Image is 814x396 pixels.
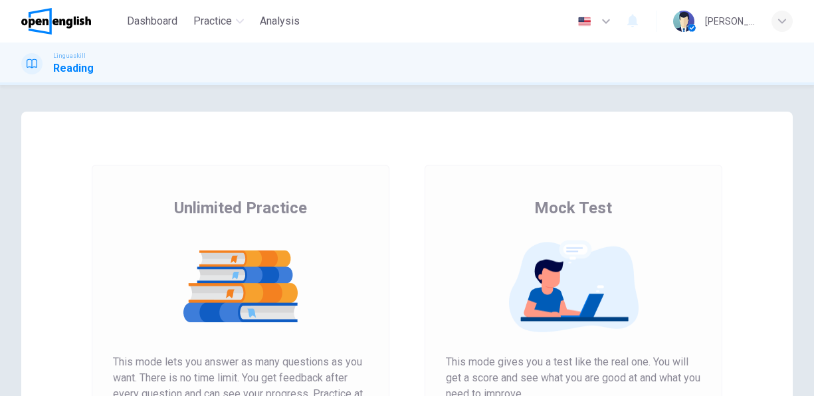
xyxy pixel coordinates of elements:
a: OpenEnglish logo [21,8,122,35]
button: Dashboard [122,9,183,33]
span: Mock Test [534,197,612,219]
img: en [576,17,593,27]
img: Profile picture [673,11,694,32]
span: Practice [193,13,232,29]
span: Linguaskill [53,51,86,60]
span: Analysis [260,13,300,29]
span: Unlimited Practice [174,197,307,219]
span: Dashboard [127,13,177,29]
button: Analysis [254,9,305,33]
h1: Reading [53,60,94,76]
button: Practice [188,9,249,33]
div: [PERSON_NAME] [705,13,756,29]
img: OpenEnglish logo [21,8,91,35]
